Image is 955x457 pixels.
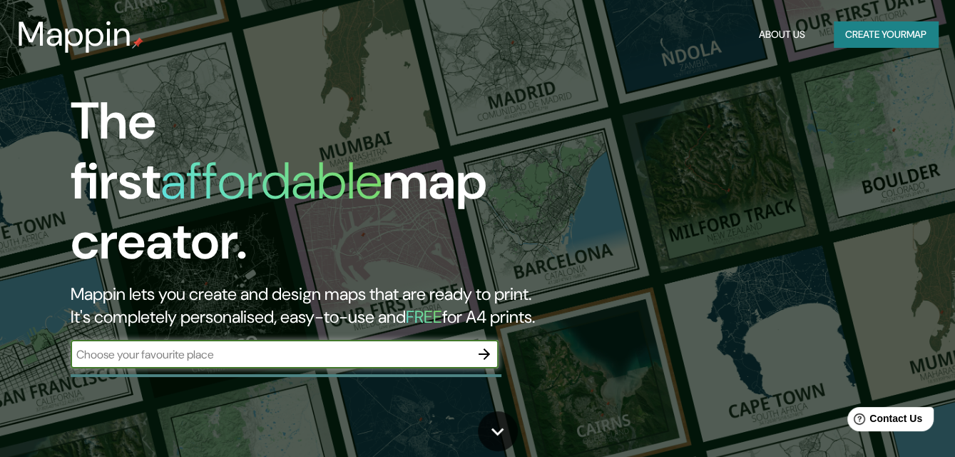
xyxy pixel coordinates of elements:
h1: The first map creator. [71,91,548,283]
button: Create yourmap [834,21,938,48]
h3: Mappin [17,14,132,54]
iframe: Help widget launcher [828,401,939,441]
button: About Us [753,21,811,48]
img: mappin-pin [132,37,143,49]
h1: affordable [160,148,382,214]
h2: Mappin lets you create and design maps that are ready to print. It's completely personalised, eas... [71,283,548,328]
input: Choose your favourite place [71,346,470,363]
h5: FREE [406,306,442,328]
